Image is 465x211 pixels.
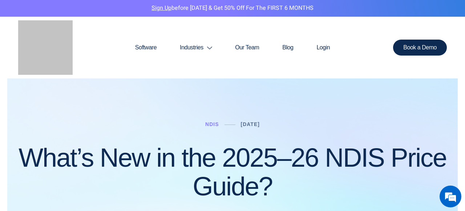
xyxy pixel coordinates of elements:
[403,45,437,50] span: Book a Demo
[393,40,447,56] a: Book a Demo
[241,121,260,127] a: [DATE]
[5,4,460,13] p: before [DATE] & Get 50% Off for the FIRST 6 MONTHS
[223,30,271,65] a: Our Team
[168,30,223,65] a: Industries
[124,30,168,65] a: Software
[305,30,341,65] a: Login
[151,4,171,12] a: Sign Up
[205,121,219,127] a: NDIS
[18,143,447,201] h1: What’s New in the 2025–26 NDIS Price Guide?
[271,30,305,65] a: Blog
